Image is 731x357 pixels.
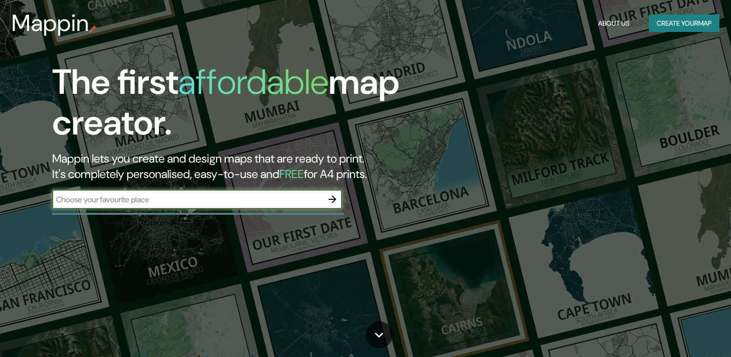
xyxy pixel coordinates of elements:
button: Create yourmap [649,15,719,32]
h1: The first map creator. [52,62,418,151]
button: About Us [594,15,633,32]
h1: affordable [178,59,329,104]
input: Choose your favourite place [52,194,323,205]
h2: Mappin lets you create and design maps that are ready to print. It's completely personalised, eas... [52,151,418,182]
img: mappin-pin [89,25,97,33]
h3: Mappin [12,10,89,37]
h5: FREE [279,166,304,181]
